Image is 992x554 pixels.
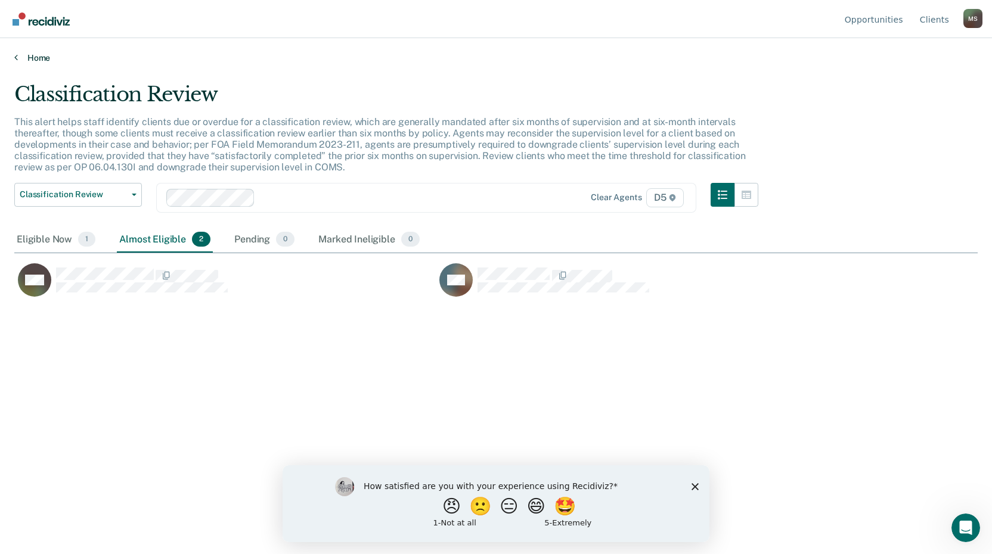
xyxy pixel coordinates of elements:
div: CaseloadOpportunityCell-0165580 [436,263,857,310]
span: 2 [192,232,210,247]
div: M S [963,9,982,28]
button: Profile dropdown button [963,9,982,28]
div: Pending0 [232,227,297,253]
div: Almost Eligible2 [117,227,213,253]
iframe: Intercom live chat [951,513,980,542]
img: Recidiviz [13,13,70,26]
span: 1 [78,232,95,247]
a: Home [14,52,978,63]
span: 0 [276,232,294,247]
iframe: Survey by Kim from Recidiviz [283,465,709,542]
span: Classification Review [20,189,127,200]
button: Classification Review [14,183,142,207]
div: Eligible Now1 [14,227,98,253]
p: This alert helps staff identify clients due or overdue for a classification review, which are gen... [14,116,745,173]
span: D5 [646,188,684,207]
span: 0 [401,232,420,247]
div: Classification Review [14,82,758,116]
div: Marked Ineligible0 [316,227,422,253]
div: CaseloadOpportunityCell-0240689 [14,263,436,310]
div: Clear agents [591,192,641,203]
